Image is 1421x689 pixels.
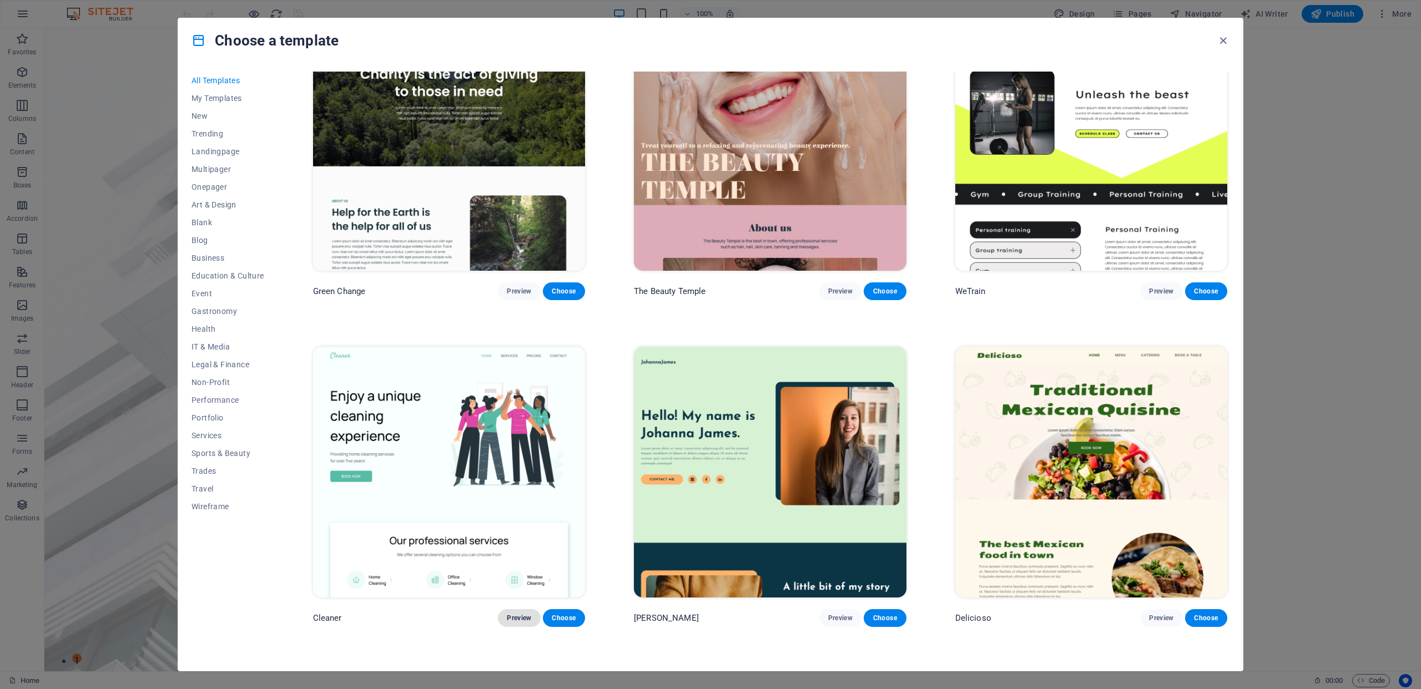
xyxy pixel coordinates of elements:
[192,342,264,351] span: IT & Media
[873,614,897,622] span: Choose
[1140,282,1182,300] button: Preview
[955,20,1227,271] img: WeTrain
[1140,609,1182,627] button: Preview
[192,72,264,89] button: All Templates
[192,320,264,338] button: Health
[192,431,264,440] span: Services
[313,347,585,597] img: Cleaner
[507,614,531,622] span: Preview
[864,282,906,300] button: Choose
[955,612,991,624] p: Delicioso
[313,20,585,271] img: Green Change
[192,498,264,515] button: Wireframe
[634,286,706,297] p: The Beauty Temple
[192,125,264,143] button: Trending
[192,94,264,103] span: My Templates
[192,467,264,475] span: Trades
[192,391,264,409] button: Performance
[1194,614,1218,622] span: Choose
[192,254,264,262] span: Business
[552,614,576,622] span: Choose
[192,249,264,267] button: Business
[192,480,264,498] button: Travel
[192,143,264,160] button: Landingpage
[828,287,853,296] span: Preview
[634,20,906,271] img: The Beauty Temple
[192,236,264,245] span: Blog
[819,282,861,300] button: Preview
[313,612,342,624] p: Cleaner
[192,302,264,320] button: Gastronomy
[543,282,585,300] button: Choose
[192,502,264,511] span: Wireframe
[192,373,264,391] button: Non-Profit
[192,484,264,493] span: Travel
[192,147,264,156] span: Landingpage
[498,282,540,300] button: Preview
[192,427,264,444] button: Services
[192,165,264,174] span: Multipager
[192,444,264,462] button: Sports & Beauty
[192,378,264,387] span: Non-Profit
[192,218,264,227] span: Blank
[192,462,264,480] button: Trades
[192,196,264,214] button: Art & Design
[192,271,264,280] span: Education & Culture
[192,214,264,231] button: Blank
[192,338,264,356] button: IT & Media
[192,409,264,427] button: Portfolio
[28,626,37,635] button: 1
[955,286,986,297] p: WeTrain
[192,76,264,85] span: All Templates
[192,107,264,125] button: New
[192,325,264,333] span: Health
[552,287,576,296] span: Choose
[192,178,264,196] button: Onepager
[864,609,906,627] button: Choose
[192,449,264,458] span: Sports & Beauty
[192,89,264,107] button: My Templates
[955,347,1227,597] img: Delicioso
[819,609,861,627] button: Preview
[192,267,264,285] button: Education & Culture
[507,287,531,296] span: Preview
[543,609,585,627] button: Choose
[1194,287,1218,296] span: Choose
[192,160,264,178] button: Multipager
[1149,287,1173,296] span: Preview
[313,286,366,297] p: Green Change
[192,396,264,404] span: Performance
[828,614,853,622] span: Preview
[873,287,897,296] span: Choose
[1185,282,1227,300] button: Choose
[192,289,264,298] span: Event
[192,360,264,369] span: Legal & Finance
[192,32,339,49] h4: Choose a template
[1149,614,1173,622] span: Preview
[192,356,264,373] button: Legal & Finance
[1185,609,1227,627] button: Choose
[28,641,37,650] button: 2
[192,129,264,138] span: Trending
[192,285,264,302] button: Event
[192,413,264,422] span: Portfolio
[634,612,699,624] p: [PERSON_NAME]
[192,183,264,191] span: Onepager
[634,347,906,597] img: Johanna James
[192,112,264,120] span: New
[192,307,264,316] span: Gastronomy
[192,200,264,209] span: Art & Design
[498,609,540,627] button: Preview
[192,231,264,249] button: Blog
